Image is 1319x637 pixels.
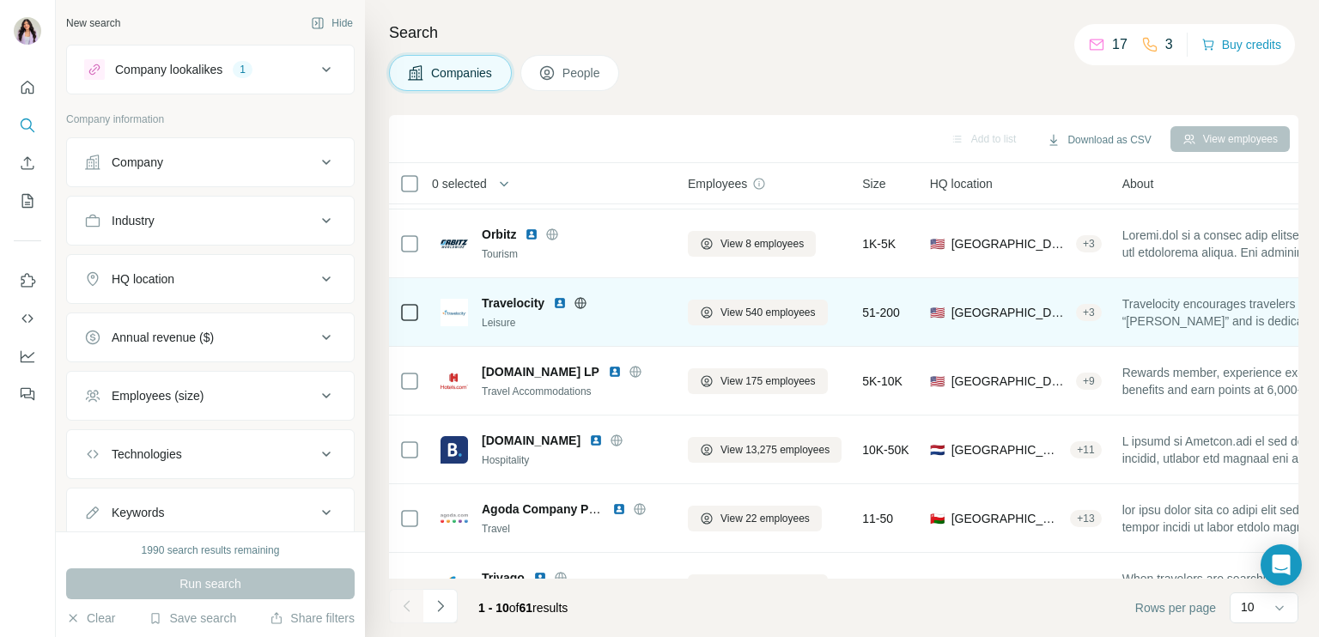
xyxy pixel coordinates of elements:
img: LinkedIn logo [525,227,538,241]
button: Quick start [14,72,41,103]
span: People [562,64,602,82]
button: Share filters [270,610,355,627]
div: Industry [112,212,155,229]
div: Company lookalikes [115,61,222,78]
button: View 8 employees [688,231,816,257]
span: 10K-50K [862,441,909,458]
img: LinkedIn logo [589,434,603,447]
button: View 22 employees [688,506,822,531]
button: Company [67,142,354,183]
span: 61 [520,601,533,615]
button: Hide [299,10,365,36]
span: Travelocity [482,294,544,312]
div: Leisure [482,315,667,331]
button: Annual revenue ($) [67,317,354,358]
span: 0 selected [432,175,487,192]
img: LinkedIn logo [608,365,622,379]
span: View 22 employees [720,511,810,526]
img: LinkedIn logo [533,571,547,585]
span: 5K-10K [862,373,903,390]
img: Logo of Trivago [441,573,468,601]
span: [DOMAIN_NAME] LP [482,363,599,380]
button: View 540 employees [688,300,828,325]
img: Logo of Agoda Company Pte. Ltd. [441,513,468,524]
img: Logo of hotels.com LP [441,367,468,395]
span: Employees [688,175,747,192]
button: Use Surfe API [14,303,41,334]
span: 51-200 [862,304,900,321]
button: Use Surfe on LinkedIn [14,265,41,296]
span: 🇴🇲 [930,510,945,527]
span: 🇳🇱 [930,441,945,458]
span: Agoda Company Pte. Ltd. [482,502,628,516]
span: [GEOGRAPHIC_DATA], [US_STATE] [951,304,1069,321]
div: + 3 [1076,236,1102,252]
img: LinkedIn logo [612,502,626,516]
span: [GEOGRAPHIC_DATA], [US_STATE] [951,235,1069,252]
span: View 540 employees [720,305,816,320]
button: View 820 employees [688,574,828,600]
span: 🇺🇸 [930,373,945,390]
p: 10 [1241,598,1255,616]
div: HQ location [112,270,174,288]
span: [GEOGRAPHIC_DATA], [GEOGRAPHIC_DATA] [951,441,1064,458]
button: Save search [149,610,236,627]
button: My lists [14,185,41,216]
button: Employees (size) [67,375,354,416]
img: LinkedIn logo [553,296,567,310]
span: Trivago [482,569,525,586]
div: Annual revenue ($) [112,329,214,346]
div: + 3 [1076,305,1102,320]
span: [GEOGRAPHIC_DATA], [GEOGRAPHIC_DATA] [951,510,1064,527]
div: Open Intercom Messenger [1261,544,1302,585]
span: 🇺🇸 [930,235,945,252]
button: Company lookalikes1 [67,49,354,90]
div: + 9 [1076,373,1102,389]
button: Feedback [14,379,41,409]
div: + 13 [1070,511,1101,526]
button: View 175 employees [688,368,828,394]
span: 🇩🇪 [930,579,945,596]
span: [GEOGRAPHIC_DATA] [951,373,1069,390]
div: Technologies [112,446,182,463]
button: Search [14,110,41,141]
img: Logo of Orbitz [441,230,468,258]
button: Industry [67,200,354,241]
img: Logo of booking.com [441,436,468,464]
span: 🇺🇸 [930,304,945,321]
button: Dashboard [14,341,41,372]
span: [GEOGRAPHIC_DATA], [GEOGRAPHIC_DATA] [951,579,1069,596]
h4: Search [389,21,1298,45]
span: results [478,601,568,615]
div: Keywords [112,504,164,521]
span: View 8 employees [720,236,804,252]
div: + 11 [1070,442,1101,458]
span: HQ location [930,175,993,192]
span: View 13,275 employees [720,442,830,458]
span: Rows per page [1135,599,1216,616]
button: Enrich CSV [14,148,41,179]
span: 501-1K [862,579,901,596]
span: of [509,601,520,615]
button: Download as CSV [1035,127,1163,153]
button: Buy credits [1201,33,1281,57]
img: Avatar [14,17,41,45]
p: 17 [1112,34,1128,55]
div: Travel [482,521,667,537]
span: 1 - 10 [478,601,509,615]
img: Logo of Travelocity [441,299,468,326]
span: Orbitz [482,226,516,243]
span: View 175 employees [720,373,816,389]
span: 11-50 [862,510,893,527]
div: Tourism [482,246,667,262]
span: Size [862,175,885,192]
button: HQ location [67,258,354,300]
button: Technologies [67,434,354,475]
div: 1990 search results remaining [142,543,280,558]
p: 3 [1165,34,1173,55]
button: View 13,275 employees [688,437,842,463]
div: Hospitality [482,452,667,468]
div: New search [66,15,120,31]
p: Company information [66,112,355,127]
div: 1 [233,62,252,77]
